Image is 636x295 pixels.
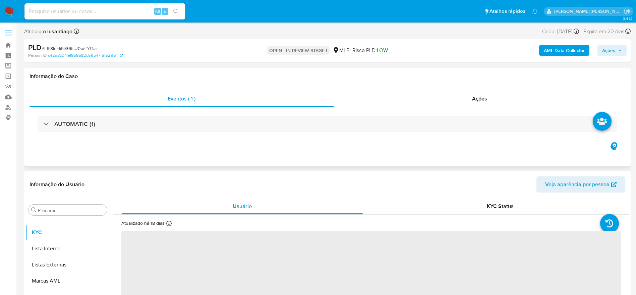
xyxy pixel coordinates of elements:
h1: Informação do Usuário [30,181,84,188]
input: Procurar [38,207,104,213]
button: Ações [597,45,627,56]
span: Ações [602,45,615,56]
span: Expira em 20 dias [583,28,624,35]
span: Atribuiu o [24,28,72,35]
div: Criou: [DATE] [542,27,579,36]
div: AUTOMATIC (1) [38,116,617,132]
p: Atualizado há 18 dias [121,220,165,226]
a: c42a8c04fef868682c59b47f6f52951f [48,52,123,58]
button: search-icon [169,7,183,16]
span: Atalhos rápidos [489,8,525,15]
b: PLD [28,42,42,53]
span: s [164,8,166,14]
button: KYC [26,224,110,241]
span: LOW [377,46,388,54]
a: Notificações [532,8,538,14]
span: Usuário [233,202,252,210]
b: AML Data Collector [544,45,585,56]
button: Lista Interna [26,241,110,257]
p: OPEN - IN REVIEW STAGE I [267,46,330,55]
button: AML Data Collector [539,45,589,56]
span: Alt [155,8,160,14]
button: Procurar [31,207,37,213]
span: Veja aparência por pessoa [545,176,610,193]
span: Ações [472,95,487,102]
span: Risco PLD: [352,47,388,54]
span: # L6l8IqHi5tG6fsU0ai4YITaz [42,45,98,52]
span: KYC Status [487,202,514,210]
span: - [580,27,582,36]
input: Pesquise usuários ou casos... [24,7,185,16]
span: Eventos ( 1 ) [168,95,195,102]
button: Marcas AML [26,273,110,289]
b: Person ID [28,52,47,58]
button: Listas Externas [26,257,110,273]
h3: AUTOMATIC (1) [54,120,95,128]
button: Veja aparência por pessoa [536,176,625,193]
h1: Informação do Caso [30,73,625,80]
a: Sair [624,8,631,15]
b: lusantiago [46,28,72,35]
p: lucas.santiago@mercadolivre.com [554,8,622,14]
div: MLB [333,47,350,54]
